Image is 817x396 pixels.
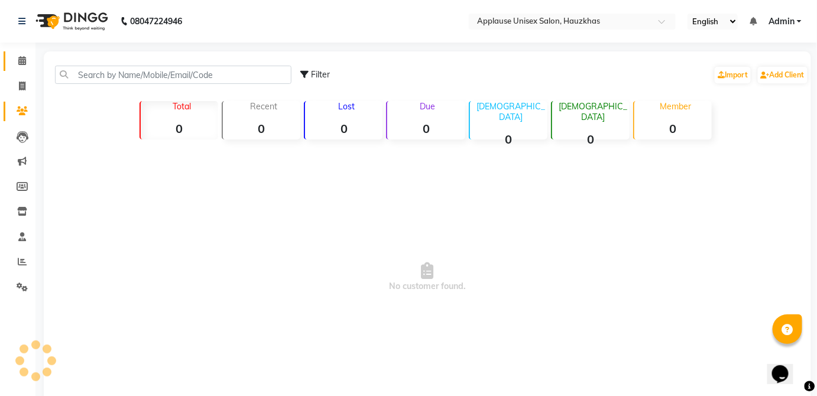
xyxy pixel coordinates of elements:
[30,5,111,38] img: logo
[311,69,330,80] span: Filter
[769,15,795,28] span: Admin
[470,132,547,147] strong: 0
[310,101,382,112] p: Lost
[557,101,630,122] p: [DEMOGRAPHIC_DATA]
[141,121,218,136] strong: 0
[223,121,300,136] strong: 0
[145,101,218,112] p: Total
[130,5,182,38] b: 08047224946
[715,67,751,83] a: Import
[475,101,547,122] p: [DEMOGRAPHIC_DATA]
[228,101,300,112] p: Recent
[305,121,382,136] strong: 0
[387,121,465,136] strong: 0
[767,349,805,384] iframe: chat widget
[552,132,630,147] strong: 0
[634,121,712,136] strong: 0
[55,66,291,84] input: Search by Name/Mobile/Email/Code
[390,101,465,112] p: Due
[758,67,808,83] a: Add Client
[639,101,712,112] p: Member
